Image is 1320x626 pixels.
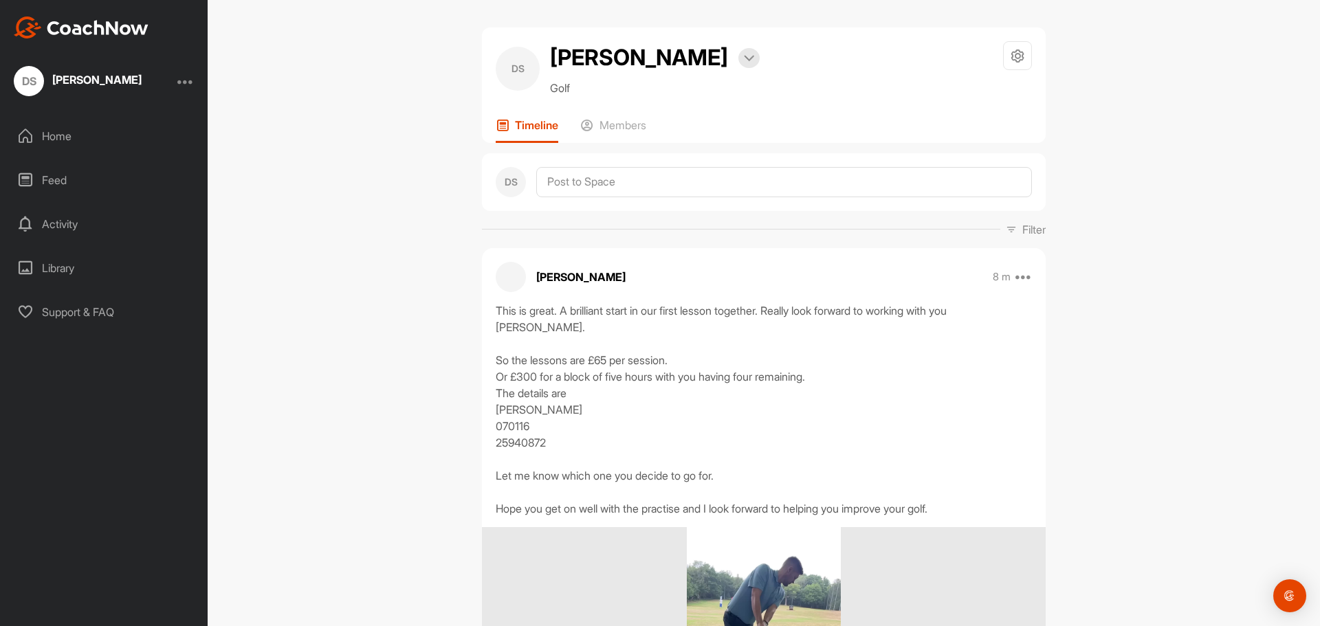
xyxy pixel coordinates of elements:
[496,302,1032,517] div: This is great. A brilliant start in our first lesson together. Really look forward to working wit...
[993,270,1011,284] p: 8 m
[550,80,760,96] p: Golf
[8,119,201,153] div: Home
[14,66,44,96] div: DS
[744,55,754,62] img: arrow-down
[8,163,201,197] div: Feed
[52,74,142,85] div: [PERSON_NAME]
[599,118,646,132] p: Members
[14,16,148,38] img: CoachNow
[550,41,728,74] h2: [PERSON_NAME]
[515,118,558,132] p: Timeline
[1022,221,1046,238] p: Filter
[496,167,526,197] div: DS
[8,295,201,329] div: Support & FAQ
[1273,579,1306,612] div: Open Intercom Messenger
[536,269,626,285] p: [PERSON_NAME]
[8,251,201,285] div: Library
[8,207,201,241] div: Activity
[496,47,540,91] div: DS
